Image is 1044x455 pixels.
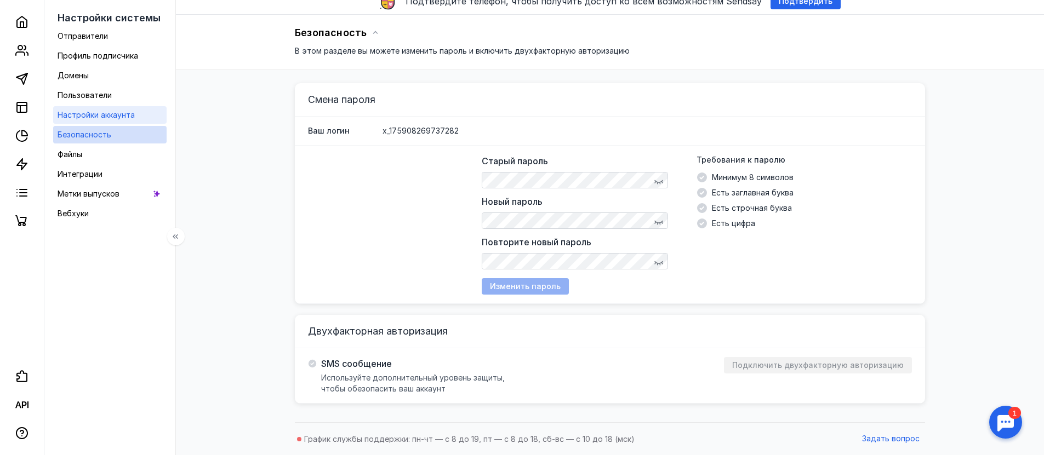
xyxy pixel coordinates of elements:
[53,185,167,203] a: Метки выпусков
[58,209,89,218] span: Вебхуки
[58,31,108,41] span: Отправители
[58,51,138,60] span: Профиль подписчика
[58,12,161,24] span: Настройки системы
[482,155,548,166] span: Старый пароль
[712,172,794,183] span: Минимум 8 символов
[53,27,167,45] a: Отправители
[58,71,89,80] span: Домены
[53,205,167,222] a: Вебхуки
[321,373,505,393] span: Используйте дополнительный уровень защиты, чтобы обезопасить ваш аккаунт
[58,169,102,178] span: Интеграции
[58,90,112,100] span: Пользователи
[857,431,925,447] button: Задать вопрос
[712,203,792,214] span: Есть строчная буква
[862,434,920,444] span: Задать вопрос
[25,7,37,19] div: 1
[304,434,635,444] span: График службы поддержки: пн-чт — с 8 до 19, пт — с 8 до 18, сб-вс — с 10 до 18 (мск)
[53,47,167,65] a: Профиль подписчика
[712,187,794,198] span: Есть заглавная буква
[53,87,167,104] a: Пользователи
[482,237,591,247] span: Повторите новый пароль
[697,155,785,164] span: Требования к паролю
[308,325,448,337] span: Двухфакторная авторизация
[482,196,543,207] span: Новый пароль
[308,126,350,135] span: Ваш логин
[58,149,82,159] span: Файлы
[383,125,459,136] span: x_175908269737282
[58,130,111,139] span: Безопасность
[321,358,392,369] span: SMS сообщение
[308,94,375,105] span: Смена пароля
[58,110,135,119] span: Настройки аккаунта
[295,46,630,55] span: В этом разделе вы можете изменить пароль и включить двухфакторную авторизацию
[58,189,119,198] span: Метки выпусков
[53,165,167,183] a: Интеграции
[53,106,167,124] a: Настройки аккаунта
[712,218,755,229] span: Есть цифра
[53,146,167,163] a: Файлы
[53,67,167,84] a: Домены
[53,126,167,143] a: Безопасность
[295,27,367,38] span: Безопасность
